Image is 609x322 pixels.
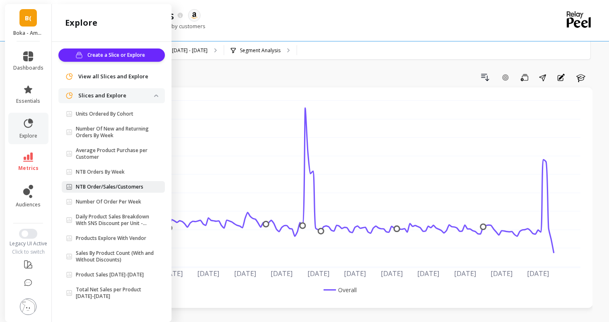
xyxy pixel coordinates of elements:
img: api.amazon.svg [191,12,198,19]
span: Create a Slice or Explore [87,51,147,59]
p: Slices and Explore [78,92,154,100]
img: navigation item icon [65,92,73,100]
p: Product Sales [DATE]-[DATE] [76,271,144,278]
h2: explore [65,17,97,29]
p: NTB Orders By Week [76,169,125,175]
button: Switch to New UI [19,229,37,239]
span: metrics [18,165,39,172]
p: NTB Order/Sales/Customers [76,184,143,190]
p: Sales By Product Count (With and Without Discounts) [76,250,154,263]
p: Units Ordered By Cohort [76,111,133,117]
span: B( [25,13,31,23]
p: Total Net Sales per Product [DATE]-[DATE] [76,286,154,300]
p: Boka - Amazon (Essor) [13,30,43,36]
div: Click to switch [5,249,52,255]
p: Products Explore With Vendor [76,235,146,242]
span: View all Slices and Explore [78,73,148,81]
p: Number Of Order Per Week [76,199,141,205]
img: navigation item icon [65,73,73,81]
p: Segment Analysis [240,47,280,54]
div: Legacy UI Active [5,240,52,247]
p: Daily Product Sales Breakdown With SNS Discount per Unit - New Customers [76,213,154,227]
span: essentials [16,98,40,104]
span: dashboards [13,65,43,71]
img: profile picture [20,298,36,315]
button: Create a Slice or Explore [58,48,165,62]
span: explore [19,133,37,139]
img: down caret icon [154,94,158,97]
p: Average Product Purchase per Customer [76,147,154,160]
span: audiences [16,201,41,208]
p: Number Of New and Returning Orders By Week [76,126,154,139]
